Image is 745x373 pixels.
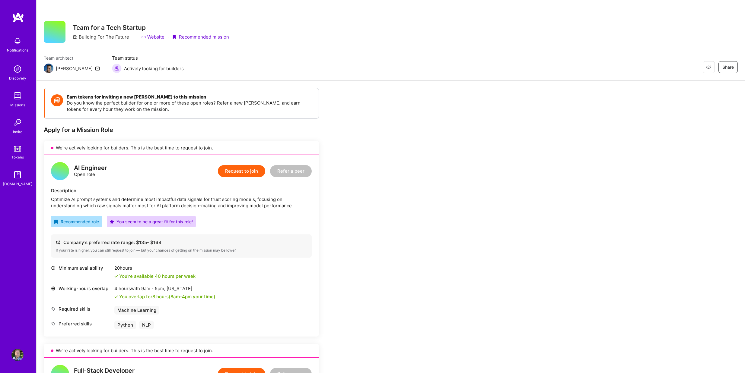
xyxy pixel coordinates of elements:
i: icon Tag [51,321,56,326]
div: Open role [74,165,107,177]
i: icon Check [114,295,118,299]
i: icon CompanyGray [73,35,78,39]
p: Do you know the perfect builder for one or more of these open roles? Refer a new [PERSON_NAME] an... [67,100,313,112]
a: Website [141,34,164,40]
i: icon EyeClosed [706,65,711,70]
div: Required skills [51,306,111,312]
div: 20 hours [114,265,196,271]
div: We’re actively looking for builders. This is the best time to request to join. [44,141,319,155]
div: Invite [13,129,22,135]
div: Recommended role [54,218,99,225]
div: NLP [139,321,154,329]
img: Token icon [51,94,63,106]
img: Actively looking for builders [112,64,122,73]
img: bell [11,35,24,47]
i: icon World [51,286,56,291]
img: guide book [11,169,24,181]
button: Refer a peer [270,165,312,177]
i: icon PurpleRibbon [172,35,177,39]
img: Team Architect [44,64,53,73]
i: icon RecommendedBadge [54,220,58,224]
span: Share [722,64,734,70]
div: · [167,34,169,40]
div: If your rate is higher, you can still request to join — but your chances of getting on the missio... [56,248,307,253]
i: icon Mail [95,66,100,71]
i: icon Check [114,274,118,278]
img: logo [12,12,24,23]
img: Invite [11,117,24,129]
i: icon PurpleStar [110,220,114,224]
div: You overlap for 8 hours ( your time) [119,293,215,300]
span: Team architect [44,55,100,61]
span: 8am - 4pm [170,294,192,299]
div: Discovery [9,75,26,81]
i: icon Cash [56,240,60,245]
h4: Earn tokens for inviting a new [PERSON_NAME] to this mission [67,94,313,100]
div: Company’s preferred rate range: $ 135 - $ 168 [56,239,307,246]
img: teamwork [11,90,24,102]
img: discovery [11,63,24,75]
div: [PERSON_NAME] [56,65,93,72]
div: Optimize AI prompt systems and determine most impactful data signals for trust scoring models, fo... [51,196,312,209]
div: AI Engineer [74,165,107,171]
span: 9am - 5pm , [140,286,167,291]
span: Actively looking for builders [124,65,184,72]
div: Building For The Future [73,34,129,40]
div: Description [51,187,312,194]
i: icon Clock [51,266,56,270]
div: Minimum availability [51,265,111,271]
div: Notifications [7,47,28,53]
h3: Team for a Tech Startup [73,24,229,31]
div: [DOMAIN_NAME] [3,181,32,187]
button: Share [718,61,738,73]
div: Tokens [11,154,24,160]
div: Working-hours overlap [51,285,111,292]
a: User Avatar [10,349,25,361]
button: Request to join [218,165,265,177]
div: We’re actively looking for builders. This is the best time to request to join. [44,344,319,358]
img: User Avatar [11,349,24,361]
div: Apply for a Mission Role [44,126,319,134]
div: Preferred skills [51,321,111,327]
div: Machine Learning [114,306,159,315]
div: Missions [10,102,25,108]
div: Recommended mission [172,34,229,40]
span: Team status [112,55,184,61]
i: icon Tag [51,307,56,311]
div: You're available 40 hours per week [114,273,196,279]
div: You seem to be a great fit for this role! [110,218,193,225]
div: 4 hours with [US_STATE] [114,285,215,292]
div: Python [114,321,136,329]
img: tokens [14,146,21,152]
